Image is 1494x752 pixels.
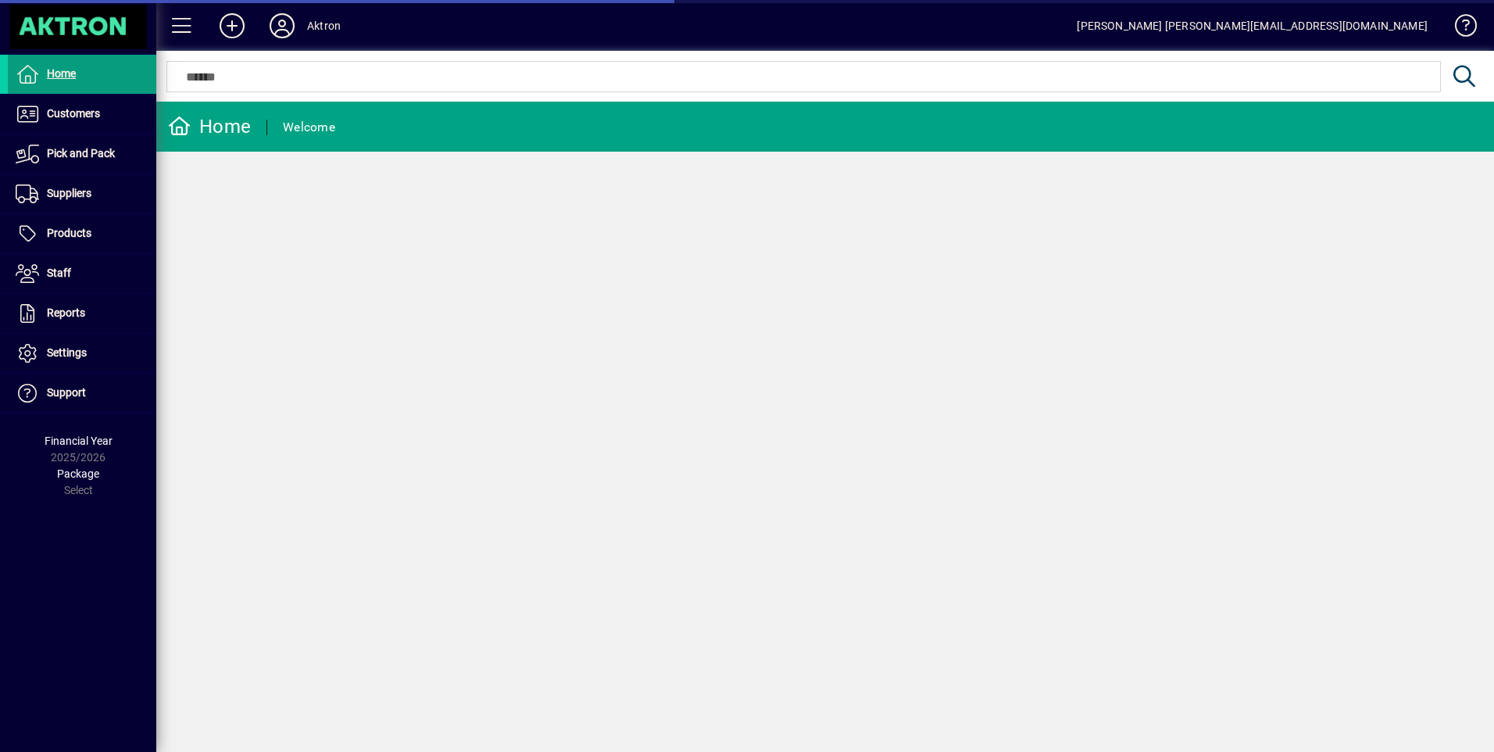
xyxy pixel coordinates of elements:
span: Reports [47,306,85,319]
a: Products [8,214,156,253]
a: Knowledge Base [1443,3,1474,54]
div: Welcome [283,115,335,140]
a: Support [8,374,156,413]
span: Settings [47,346,87,359]
span: Suppliers [47,187,91,199]
a: Reports [8,294,156,333]
button: Profile [257,12,307,40]
a: Settings [8,334,156,373]
a: Pick and Pack [8,134,156,174]
a: Customers [8,95,156,134]
a: Suppliers [8,174,156,213]
span: Staff [47,267,71,279]
span: Pick and Pack [47,147,115,159]
span: Financial Year [45,435,113,447]
div: Aktron [307,13,341,38]
span: Customers [47,107,100,120]
span: Package [57,467,99,480]
div: Home [168,114,251,139]
span: Products [47,227,91,239]
span: Support [47,386,86,399]
div: [PERSON_NAME] [PERSON_NAME][EMAIL_ADDRESS][DOMAIN_NAME] [1077,13,1428,38]
button: Add [207,12,257,40]
a: Staff [8,254,156,293]
span: Home [47,67,76,80]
